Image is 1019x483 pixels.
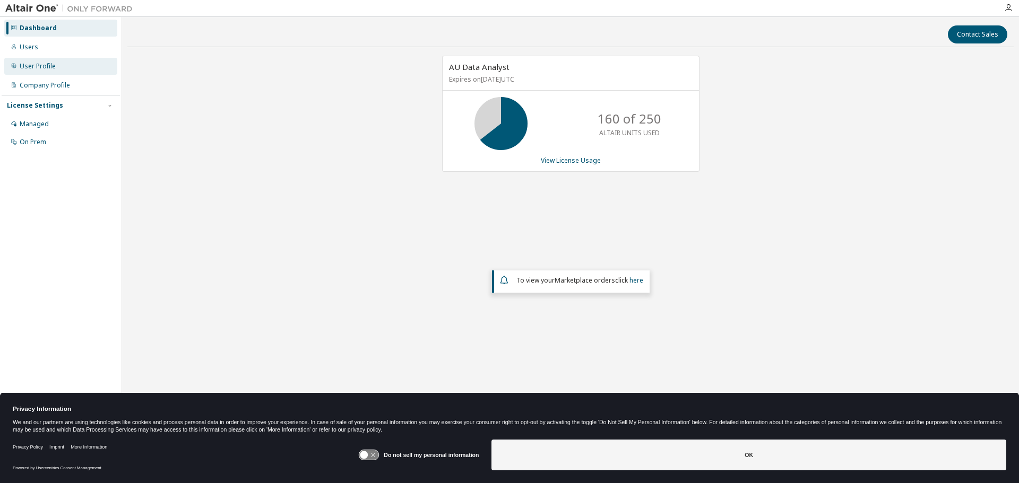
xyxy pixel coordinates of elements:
em: Marketplace orders [555,276,615,285]
span: To view your click [516,276,643,285]
div: Dashboard [20,24,57,32]
p: ALTAIR UNITS USED [599,128,660,137]
div: User Profile [20,62,56,71]
div: Users [20,43,38,51]
a: View License Usage [541,156,601,165]
div: License Settings [7,101,63,110]
span: AU Data Analyst [449,62,509,72]
p: 160 of 250 [598,110,661,128]
div: Company Profile [20,81,70,90]
div: On Prem [20,138,46,146]
img: Altair One [5,3,138,14]
p: Expires on [DATE] UTC [449,75,690,84]
button: Contact Sales [948,25,1007,43]
div: Managed [20,120,49,128]
a: here [629,276,643,285]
